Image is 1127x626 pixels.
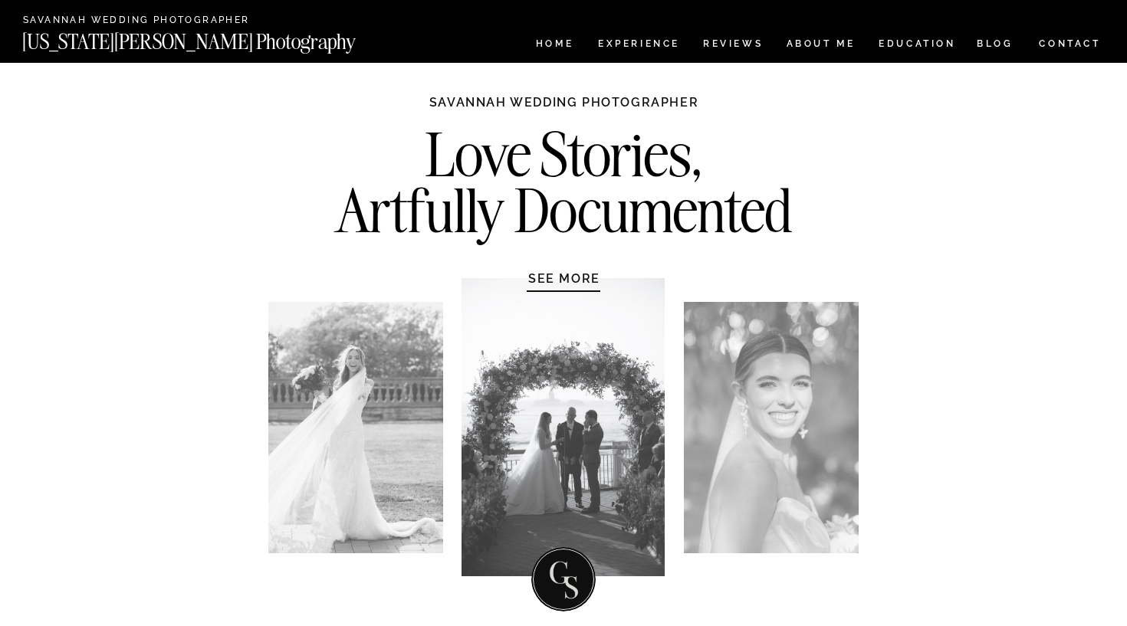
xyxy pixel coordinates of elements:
a: BLOG [977,39,1014,52]
h2: Love Stories, Artfully Documented [296,126,832,156]
a: REVIEWS [703,39,761,52]
a: EDUCATION [877,39,958,52]
a: ABOUT ME [786,39,856,52]
h1: Savannah Wedding Photographer [420,94,708,125]
a: Experience [598,39,678,52]
a: Savannah Wedding Photographer [23,15,254,27]
a: [US_STATE][PERSON_NAME] Photography [22,31,407,44]
a: CONTACT [1038,35,1102,52]
a: SEE MORE [491,270,637,286]
a: HOME [533,39,577,52]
